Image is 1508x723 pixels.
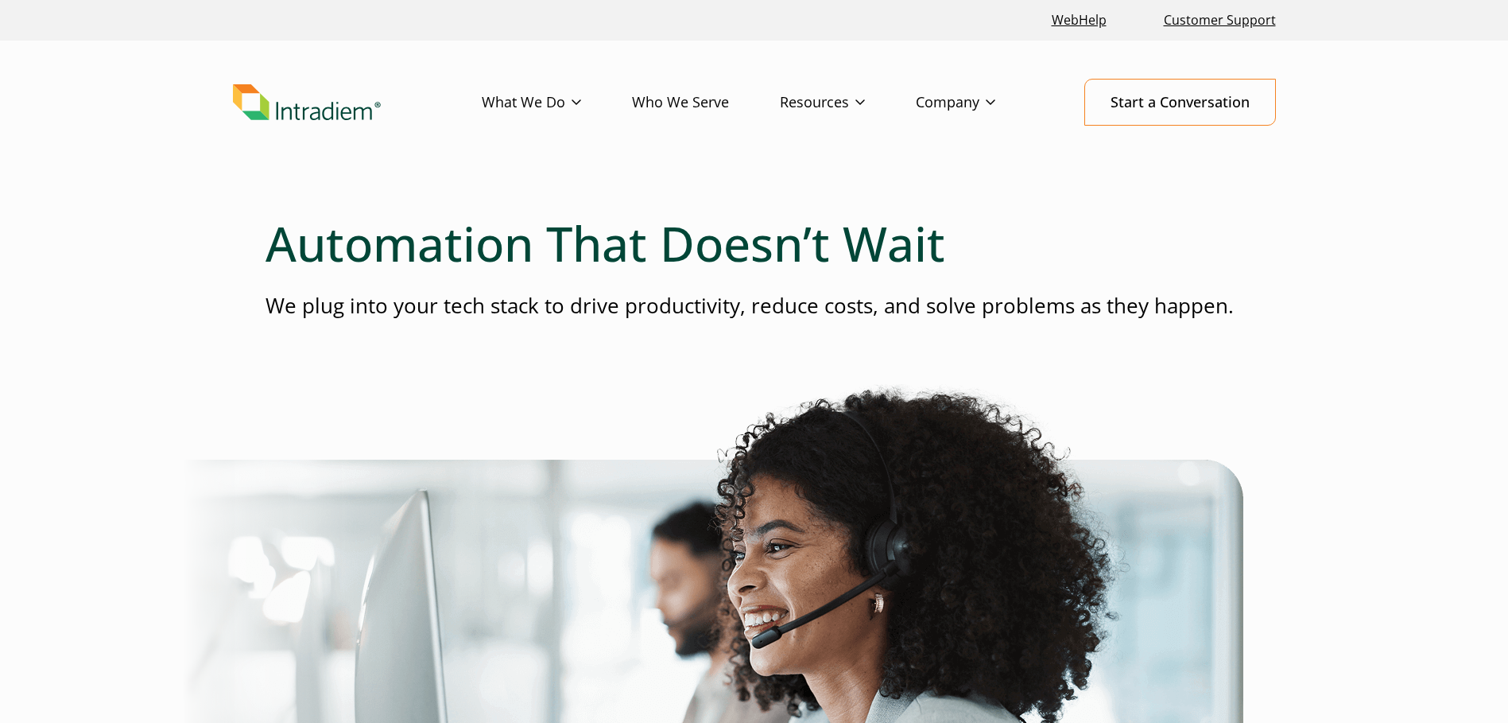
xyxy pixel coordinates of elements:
[1084,79,1276,126] a: Start a Conversation
[233,84,482,121] a: Link to homepage of Intradiem
[780,80,916,126] a: Resources
[632,80,780,126] a: Who We Serve
[1045,3,1113,37] a: Link opens in a new window
[482,80,632,126] a: What We Do
[266,215,1243,272] h1: Automation That Doesn’t Wait
[916,80,1046,126] a: Company
[233,84,381,121] img: Intradiem
[1157,3,1282,37] a: Customer Support
[266,291,1243,321] p: We plug into your tech stack to drive productivity, reduce costs, and solve problems as they happen.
